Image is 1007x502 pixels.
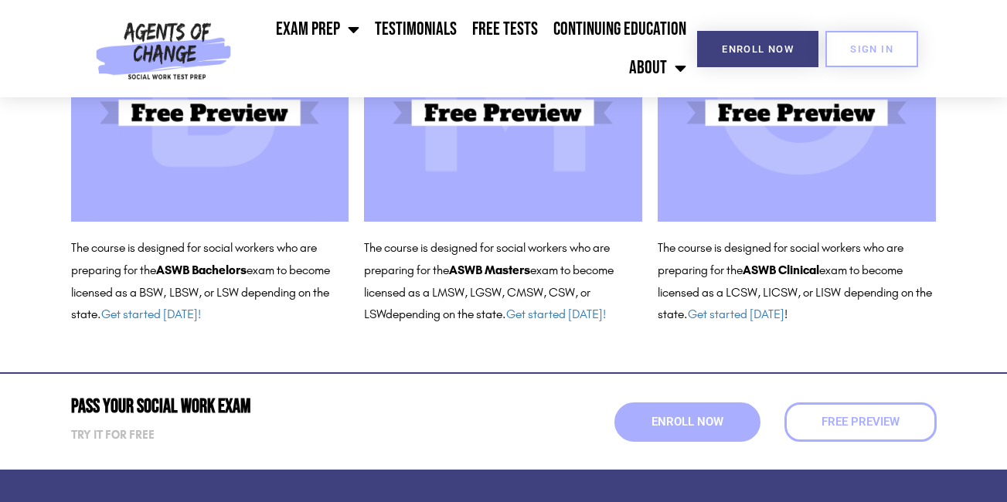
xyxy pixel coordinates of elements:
a: Testimonials [367,10,464,49]
span: . ! [684,307,788,321]
p: The course is designed for social workers who are preparing for the exam to become licensed as a ... [658,237,936,326]
span: SIGN IN [850,44,893,54]
nav: Menu [238,10,694,87]
b: ASWB Clinical [743,263,819,277]
span: Enroll Now [722,44,794,54]
a: Enroll Now [614,402,760,442]
a: SIGN IN [825,31,918,67]
h2: Pass Your Social Work Exam [71,397,496,416]
a: About [621,49,694,87]
b: ASWB Bachelors [156,263,247,277]
span: Enroll Now [651,416,723,428]
a: Free Tests [464,10,546,49]
span: Free Preview [822,416,900,428]
a: Free Preview [784,402,937,442]
a: Get started [DATE]! [101,307,201,321]
a: Continuing Education [546,10,694,49]
p: The course is designed for social workers who are preparing for the exam to become licensed as a ... [364,237,642,326]
b: ASWB Masters [449,263,530,277]
a: Enroll Now [697,31,818,67]
strong: Try it for free [71,428,155,442]
a: Get started [DATE]! [506,307,606,321]
span: depending on the state. [386,307,606,321]
a: Exam Prep [268,10,367,49]
p: The course is designed for social workers who are preparing for the exam to become licensed as a ... [71,237,349,326]
a: Get started [DATE] [688,307,784,321]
